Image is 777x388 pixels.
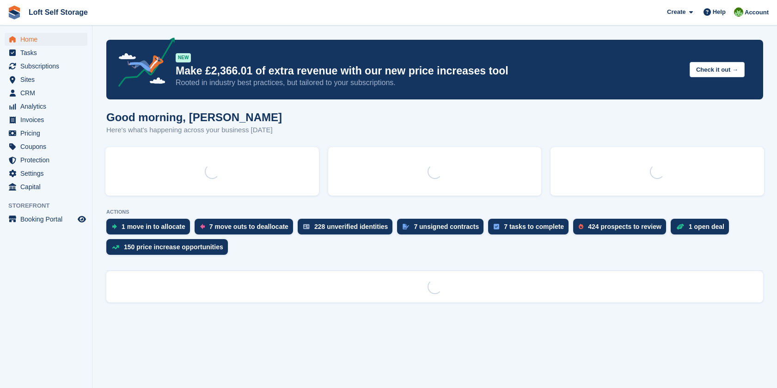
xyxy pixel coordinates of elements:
span: Sites [20,73,76,86]
p: Make £2,366.01 of extra revenue with our new price increases tool [176,64,682,78]
div: 7 unsigned contracts [414,223,479,230]
span: Tasks [20,46,76,59]
img: James Johnson [734,7,743,17]
a: menu [5,86,87,99]
a: menu [5,127,87,140]
div: NEW [176,53,191,62]
div: 1 open deal [689,223,724,230]
div: 228 unverified identities [314,223,388,230]
button: Check it out → [690,62,745,77]
img: price-adjustments-announcement-icon-8257ccfd72463d97f412b2fc003d46551f7dbcb40ab6d574587a9cd5c0d94... [110,37,175,90]
span: CRM [20,86,76,99]
p: Rooted in industry best practices, but tailored to your subscriptions. [176,78,682,88]
a: menu [5,46,87,59]
span: Create [667,7,685,17]
div: 7 move outs to deallocate [209,223,288,230]
a: 1 open deal [671,219,734,239]
a: 7 move outs to deallocate [195,219,298,239]
span: Pricing [20,127,76,140]
a: menu [5,73,87,86]
span: Invoices [20,113,76,126]
div: 7 tasks to complete [504,223,564,230]
span: Booking Portal [20,213,76,226]
span: Home [20,33,76,46]
img: deal-1b604bf984904fb50ccaf53a9ad4b4a5d6e5aea283cecdc64d6e3604feb123c2.svg [676,223,684,230]
img: prospect-51fa495bee0391a8d652442698ab0144808aea92771e9ea1ae160a38d050c398.svg [579,224,583,229]
p: ACTIONS [106,209,763,215]
a: 1 move in to allocate [106,219,195,239]
span: Storefront [8,201,92,210]
p: Here's what's happening across your business [DATE] [106,125,282,135]
span: Account [745,8,769,17]
img: move_outs_to_deallocate_icon-f764333ba52eb49d3ac5e1228854f67142a1ed5810a6f6cc68b1a99e826820c5.svg [200,224,205,229]
span: Help [713,7,726,17]
a: menu [5,100,87,113]
img: move_ins_to_allocate_icon-fdf77a2bb77ea45bf5b3d319d69a93e2d87916cf1d5bf7949dd705db3b84f3ca.svg [112,224,117,229]
span: Coupons [20,140,76,153]
a: 7 unsigned contracts [397,219,488,239]
div: 424 prospects to review [588,223,661,230]
div: 150 price increase opportunities [124,243,223,251]
a: menu [5,60,87,73]
img: stora-icon-8386f47178a22dfd0bd8f6a31ec36ba5ce8667c1dd55bd0f319d3a0aa187defe.svg [7,6,21,19]
a: 424 prospects to review [573,219,671,239]
img: contract_signature_icon-13c848040528278c33f63329250d36e43548de30e8caae1d1a13099fd9432cc5.svg [403,224,409,229]
span: Analytics [20,100,76,113]
span: Subscriptions [20,60,76,73]
a: menu [5,213,87,226]
a: Loft Self Storage [25,5,92,20]
a: Preview store [76,214,87,225]
a: 7 tasks to complete [488,219,573,239]
img: verify_identity-adf6edd0f0f0b5bbfe63781bf79b02c33cf7c696d77639b501bdc392416b5a36.svg [303,224,310,229]
h1: Good morning, [PERSON_NAME] [106,111,282,123]
a: menu [5,167,87,180]
img: price_increase_opportunities-93ffe204e8149a01c8c9dc8f82e8f89637d9d84a8eef4429ea346261dce0b2c0.svg [112,245,119,249]
a: menu [5,113,87,126]
a: menu [5,154,87,166]
span: Protection [20,154,76,166]
span: Capital [20,180,76,193]
div: 1 move in to allocate [122,223,185,230]
a: 228 unverified identities [298,219,398,239]
a: menu [5,180,87,193]
span: Settings [20,167,76,180]
a: 150 price increase opportunities [106,239,232,259]
a: menu [5,140,87,153]
a: menu [5,33,87,46]
img: task-75834270c22a3079a89374b754ae025e5fb1db73e45f91037f5363f120a921f8.svg [494,224,499,229]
